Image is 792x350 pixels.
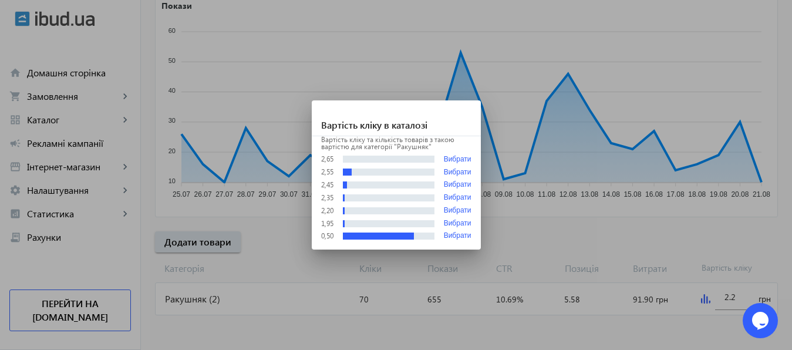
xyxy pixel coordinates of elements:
[444,220,471,228] button: Вибрати
[321,207,333,214] div: 2,20
[321,181,333,189] div: 2,45
[321,156,333,163] div: 2,65
[321,169,333,176] div: 2,55
[444,232,471,240] button: Вибрати
[444,181,471,189] button: Вибрати
[444,194,471,202] button: Вибрати
[321,194,333,201] div: 2,35
[444,155,471,164] button: Вибрати
[321,233,333,240] div: 0,50
[321,136,471,150] p: Вартість кліку та кількість товарів з такою вартістю для категорії "Ракушняк"
[312,100,481,136] h1: Вартість кліку в каталозі
[444,207,471,215] button: Вибрати
[743,303,780,338] iframe: chat widget
[321,220,333,227] div: 1,95
[444,169,471,177] button: Вибрати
